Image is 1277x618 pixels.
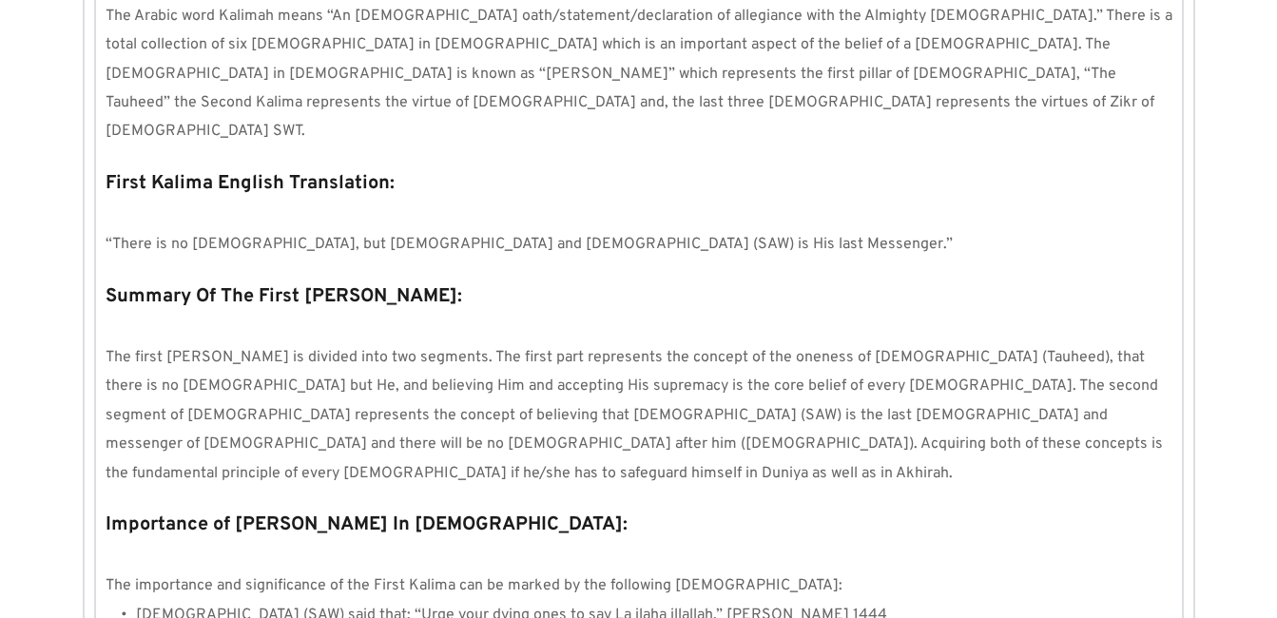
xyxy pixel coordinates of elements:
span: The importance and significance of the First Kalima can be marked by the following [DEMOGRAPHIC_D... [106,576,842,595]
span: The first [PERSON_NAME] is divided into two segments. The first part represents the concept of th... [106,348,1167,483]
span: The Arabic word Kalimah means “An [DEMOGRAPHIC_DATA] oath/statement/declaration of allegiance wit... [106,7,1176,142]
strong: Importance of [PERSON_NAME] In [DEMOGRAPHIC_DATA]: [106,512,628,537]
span: “There is no [DEMOGRAPHIC_DATA], but [DEMOGRAPHIC_DATA] and [DEMOGRAPHIC_DATA] (SAW) is His last ... [106,235,953,254]
strong: Summary Of The First [PERSON_NAME]: [106,284,462,309]
strong: First Kalima English Translation: [106,171,395,196]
